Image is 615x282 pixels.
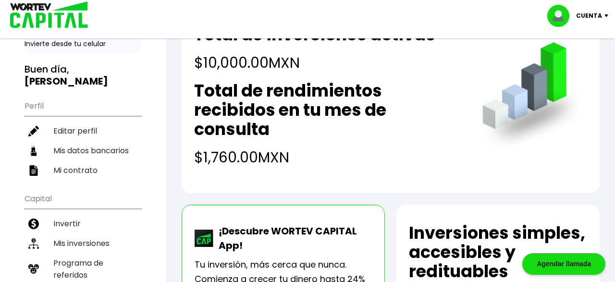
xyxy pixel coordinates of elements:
ul: Perfil [25,95,141,180]
img: invertir-icon.b3b967d7.svg [28,219,39,229]
h2: Inversiones simples, accesibles y redituables [409,223,587,281]
p: Cuenta [576,9,602,23]
img: inversiones-icon.6695dc30.svg [28,238,39,249]
img: editar-icon.952d3147.svg [28,126,39,136]
p: ¡Descubre WORTEV CAPITAL App! [214,224,372,253]
h4: $10,000.00 MXN [194,52,435,74]
a: Mis inversiones [25,233,141,253]
h2: Total de inversiones activas [194,25,435,44]
a: Mis datos bancarios [25,141,141,160]
a: Editar perfil [25,121,141,141]
h4: $1,760.00 MXN [194,147,463,168]
h2: Total de rendimientos recibidos en tu mes de consulta [194,81,463,139]
a: Invertir [25,214,141,233]
img: contrato-icon.f2db500c.svg [28,165,39,176]
img: grafica.516fef24.png [478,42,587,151]
div: Agendar llamada [522,253,605,275]
p: Invierte desde tu celular [25,39,141,49]
b: [PERSON_NAME] [25,74,108,88]
img: icon-down [602,14,615,17]
img: datos-icon.10cf9172.svg [28,146,39,156]
h3: Buen día, [25,63,141,87]
a: Mi contrato [25,160,141,180]
img: wortev-capital-app-icon [195,230,214,247]
img: recomiendanos-icon.9b8e9327.svg [28,264,39,274]
img: profile-image [547,5,576,27]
